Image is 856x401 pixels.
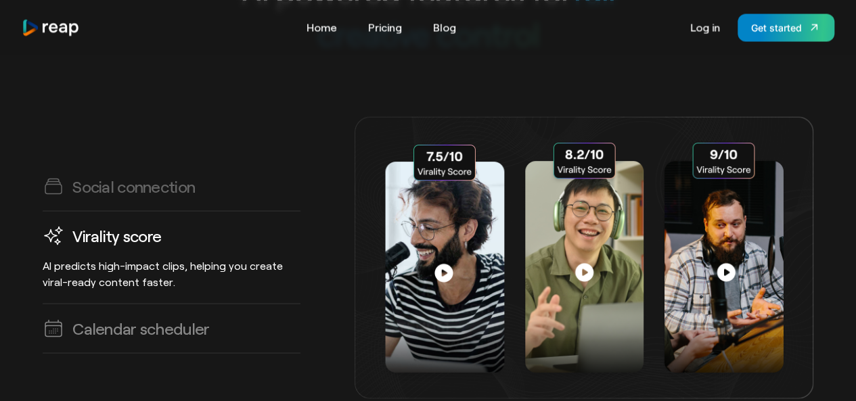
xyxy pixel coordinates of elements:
[22,18,80,37] a: home
[300,16,344,38] a: Home
[751,20,802,34] div: Get started
[683,16,727,38] a: Log in
[22,18,80,37] img: reap logo
[361,16,409,38] a: Pricing
[43,257,300,289] p: AI predicts high-impact clips, helping you create viral-ready content faster.
[72,175,195,196] h3: Social connection
[426,16,463,38] a: Blog
[72,225,161,245] h3: Virality score
[355,116,813,398] img: Virality Score
[72,317,209,338] h3: Calendar scheduler
[738,14,834,41] a: Get started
